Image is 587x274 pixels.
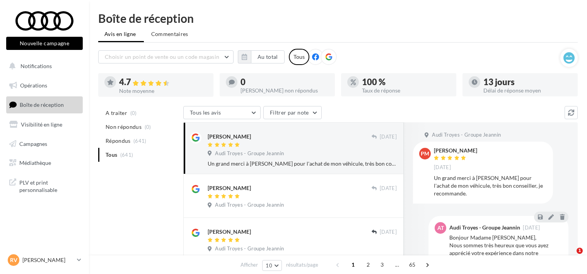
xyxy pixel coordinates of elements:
[19,177,80,194] span: PLV et print personnalisable
[190,109,221,116] span: Tous les avis
[145,124,151,130] span: (0)
[133,138,147,144] span: (641)
[362,259,374,271] span: 2
[432,132,501,139] span: Audi Troyes - Groupe Jeannin
[208,228,251,236] div: [PERSON_NAME]
[119,88,207,94] div: Note moyenne
[20,63,52,69] span: Notifications
[561,248,579,266] iframe: Intercom live chat
[119,78,207,87] div: 4.7
[215,202,284,209] span: Audi Troyes - Groupe Jeannin
[5,58,81,74] button: Notifications
[380,134,397,140] span: [DATE]
[106,123,142,131] span: Non répondus
[406,259,419,271] span: 65
[106,137,131,145] span: Répondus
[286,261,318,269] span: résultats/page
[105,53,219,60] span: Choisir un point de vente ou un code magasin
[238,50,285,63] button: Au total
[241,261,258,269] span: Afficher
[6,253,83,267] a: RV [PERSON_NAME]
[380,185,397,192] span: [DATE]
[483,88,572,93] div: Délai de réponse moyen
[241,88,329,93] div: [PERSON_NAME] non répondus
[98,50,234,63] button: Choisir un point de vente ou un code magasin
[263,106,322,119] button: Filtrer par note
[5,116,84,133] a: Visibilité en ligne
[215,150,284,157] span: Audi Troyes - Groupe Jeannin
[6,37,83,50] button: Nouvelle campagne
[20,82,47,89] span: Opérations
[5,136,84,152] a: Campagnes
[289,49,309,65] div: Tous
[434,174,547,197] div: Un grand merci à [PERSON_NAME] pour l'achat de mon véhicule, très bon conseiller, je recommande.
[376,259,388,271] span: 3
[262,260,282,271] button: 10
[523,225,540,230] span: [DATE]
[251,50,285,63] button: Au total
[347,259,359,271] span: 1
[5,174,84,197] a: PLV et print personnalisable
[19,159,51,166] span: Médiathèque
[208,160,397,168] div: Un grand merci à [PERSON_NAME] pour l'achat de mon véhicule, très bon conseiller, je recommande.
[241,78,329,86] div: 0
[20,101,64,108] span: Boîte de réception
[362,88,450,93] div: Taux de réponse
[434,148,477,153] div: [PERSON_NAME]
[421,150,429,158] span: PM
[434,164,451,171] span: [DATE]
[22,256,74,264] p: [PERSON_NAME]
[215,245,284,252] span: Audi Troyes - Groupe Jeannin
[5,77,84,94] a: Opérations
[106,109,127,117] span: A traiter
[98,12,578,24] div: Boîte de réception
[577,248,583,254] span: 1
[362,78,450,86] div: 100 %
[208,184,251,192] div: [PERSON_NAME]
[449,225,520,230] div: Audi Troyes - Groupe Jeannin
[266,262,272,269] span: 10
[183,106,261,119] button: Tous les avis
[151,30,188,38] span: Commentaires
[21,121,62,128] span: Visibilité en ligne
[130,110,137,116] span: (0)
[208,133,251,140] div: [PERSON_NAME]
[5,155,84,171] a: Médiathèque
[391,259,403,271] span: ...
[5,96,84,113] a: Boîte de réception
[483,78,572,86] div: 13 jours
[10,256,17,264] span: RV
[380,229,397,236] span: [DATE]
[437,224,444,232] span: AT
[19,140,47,147] span: Campagnes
